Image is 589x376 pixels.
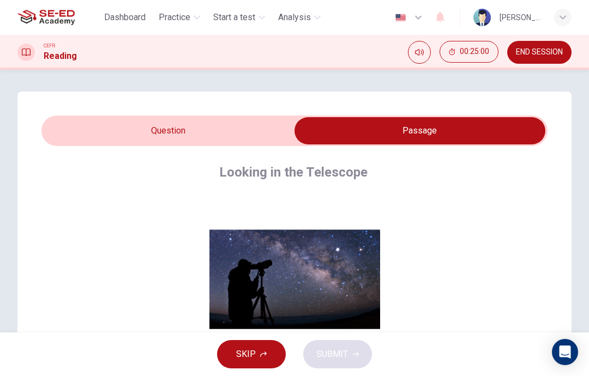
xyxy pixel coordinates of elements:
span: Start a test [213,11,255,24]
a: SE-ED Academy logo [17,7,100,28]
span: END SESSION [516,48,563,57]
span: SKIP [236,347,256,362]
div: Hide [440,41,498,64]
img: Profile picture [473,9,491,26]
span: Analysis [278,11,311,24]
button: Analysis [274,8,325,27]
button: Practice [154,8,205,27]
h4: Looking in the Telescope [219,163,368,181]
img: SE-ED Academy logo [17,7,75,28]
span: Practice [159,11,190,24]
button: Dashboard [100,8,150,27]
button: SKIP [217,340,286,368]
button: Start a test [209,8,269,27]
div: Open Intercom Messenger [552,339,578,365]
span: Dashboard [104,11,146,24]
span: CEFR [44,42,55,50]
div: Mute [408,41,431,64]
img: en [394,14,407,22]
div: [PERSON_NAME] [500,11,541,24]
h1: Reading [44,50,77,63]
span: 00:25:00 [460,47,489,56]
button: END SESSION [507,41,572,64]
button: 00:25:00 [440,41,498,63]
